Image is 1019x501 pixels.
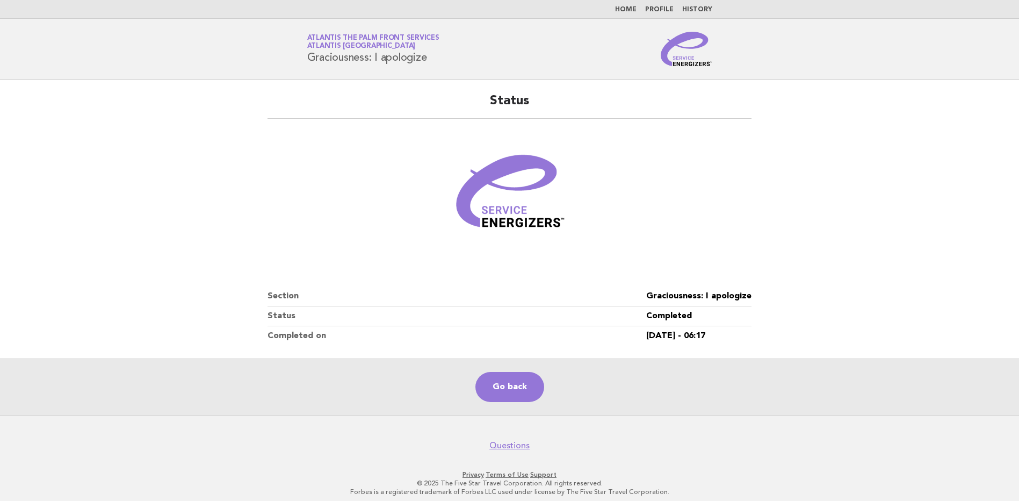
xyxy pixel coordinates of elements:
span: Atlantis [GEOGRAPHIC_DATA] [307,43,416,50]
a: History [682,6,712,13]
img: Service Energizers [661,32,712,66]
a: Home [615,6,637,13]
a: Profile [645,6,674,13]
a: Go back [475,372,544,402]
dt: Section [268,287,646,306]
h1: Graciousness: I apologize [307,35,439,63]
a: Privacy [462,471,484,478]
a: Support [530,471,557,478]
h2: Status [268,92,751,119]
p: Forbes is a registered trademark of Forbes LLC used under license by The Five Star Travel Corpora... [181,488,839,496]
a: Atlantis The Palm Front ServicesAtlantis [GEOGRAPHIC_DATA] [307,34,439,49]
dt: Status [268,306,646,326]
p: · · [181,470,839,479]
img: Verified [445,132,574,261]
p: © 2025 The Five Star Travel Corporation. All rights reserved. [181,479,839,488]
dd: [DATE] - 06:17 [646,326,751,346]
dd: Graciousness: I apologize [646,287,751,306]
a: Questions [489,440,530,451]
a: Terms of Use [486,471,529,478]
dt: Completed on [268,326,646,346]
dd: Completed [646,306,751,326]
